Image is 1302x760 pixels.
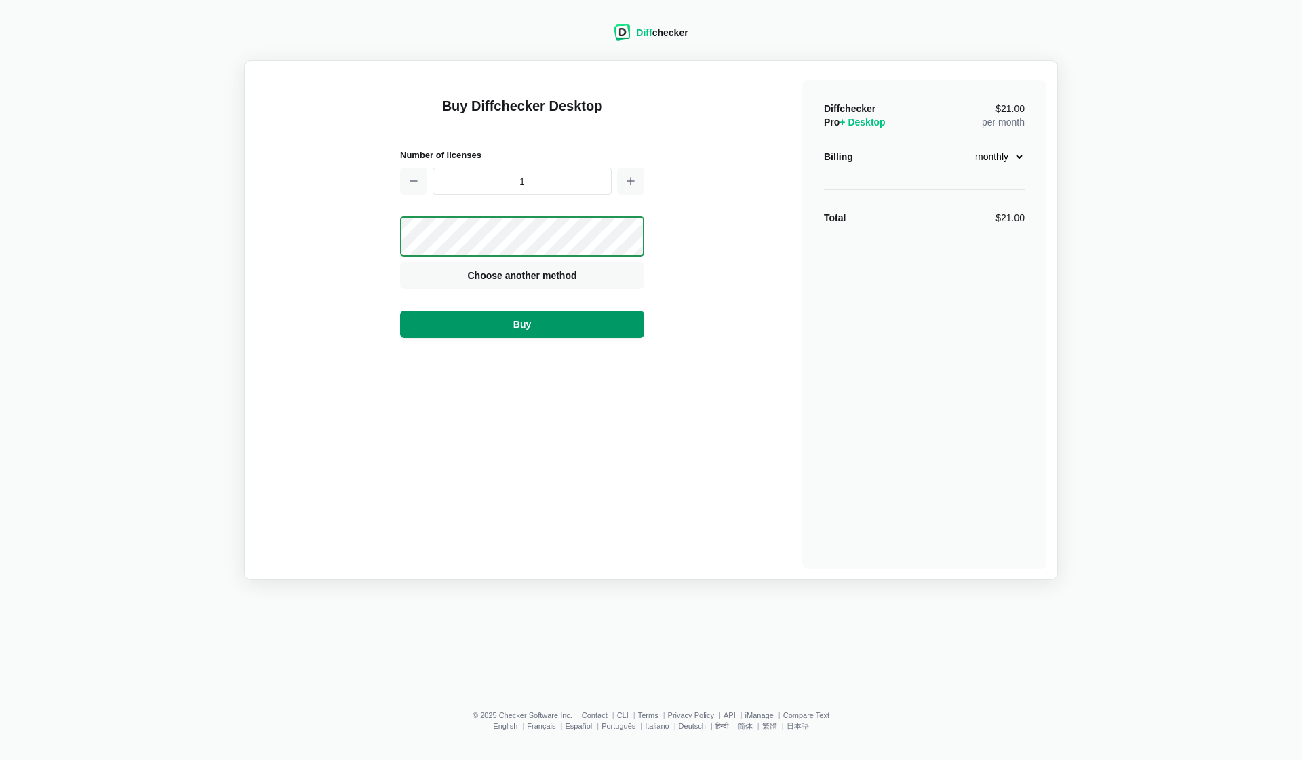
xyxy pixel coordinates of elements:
[400,96,644,132] h1: Buy Diffchecker Desktop
[638,711,658,719] a: Terms
[824,212,846,223] strong: Total
[582,711,608,719] a: Contact
[824,150,853,164] div: Billing
[724,711,736,719] a: API
[511,318,534,331] span: Buy
[614,24,631,41] img: Diffchecker logo
[473,711,582,719] li: © 2025 Checker Software Inc.
[400,262,644,289] button: Choose another method
[762,722,777,730] a: 繁體
[995,104,1025,113] span: $21.00
[745,711,774,719] a: iManage
[400,148,644,162] h2: Number of licenses
[617,711,629,719] a: CLI
[527,722,555,730] a: Français
[433,168,612,195] input: 1
[824,117,886,128] span: Pro
[715,722,728,730] a: हिन्दी
[645,722,669,730] a: Italiano
[668,711,714,719] a: Privacy Policy
[601,722,635,730] a: Português
[614,32,688,43] a: Diffchecker logoDiffchecker
[783,711,829,719] a: Compare Text
[465,269,579,282] span: Choose another method
[824,103,875,114] span: Diffchecker
[982,102,1025,129] div: per month
[840,117,885,128] span: + Desktop
[565,722,592,730] a: Español
[636,27,652,38] span: Diff
[400,311,644,338] button: Buy
[738,722,753,730] a: 简体
[493,722,517,730] a: English
[787,722,809,730] a: 日本語
[995,211,1025,225] div: $21.00
[679,722,706,730] a: Deutsch
[636,26,688,39] div: checker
